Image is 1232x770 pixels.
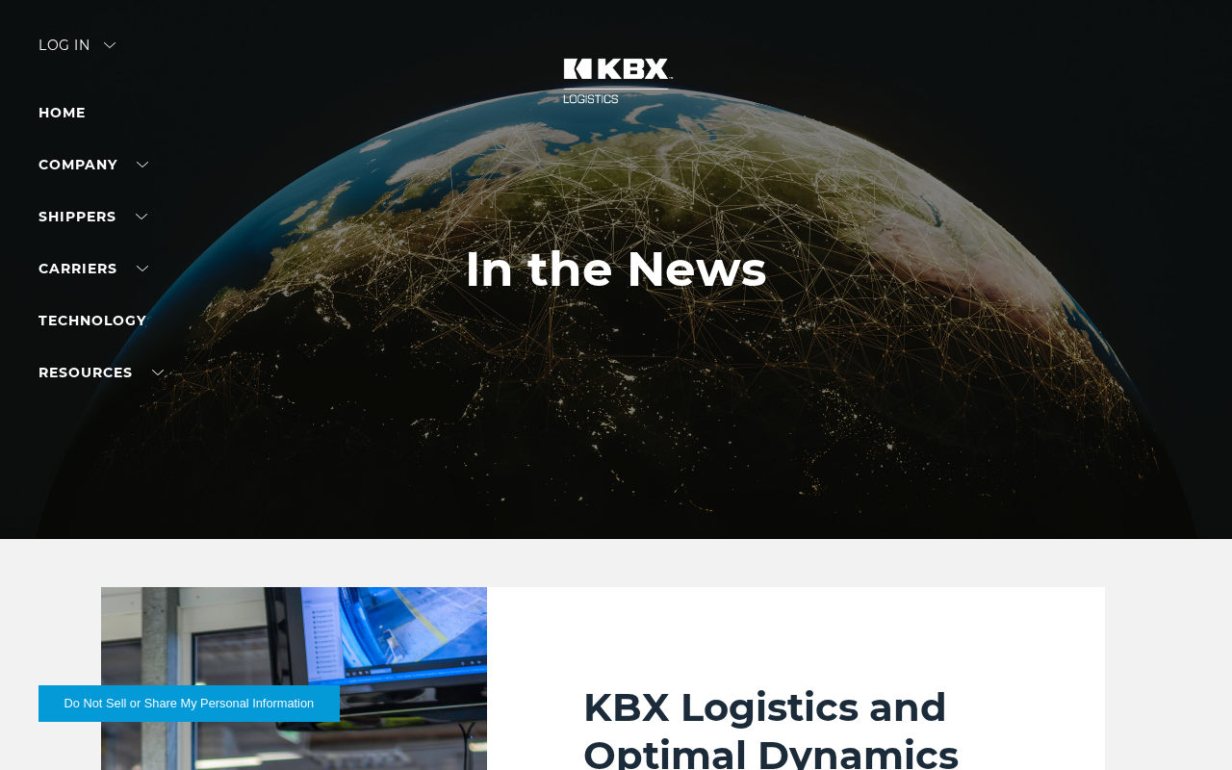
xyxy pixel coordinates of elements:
div: Log in [38,38,115,66]
img: kbx logo [544,38,688,123]
iframe: Chat Widget [1136,678,1232,770]
a: Technology [38,312,146,329]
a: Home [38,104,86,121]
a: RESOURCES [38,364,164,381]
a: Company [38,156,148,173]
a: SHIPPERS [38,208,147,225]
button: Do Not Sell or Share My Personal Information [38,685,340,722]
img: arrow [104,42,115,48]
a: Carriers [38,260,148,277]
h1: In the News [465,242,767,297]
